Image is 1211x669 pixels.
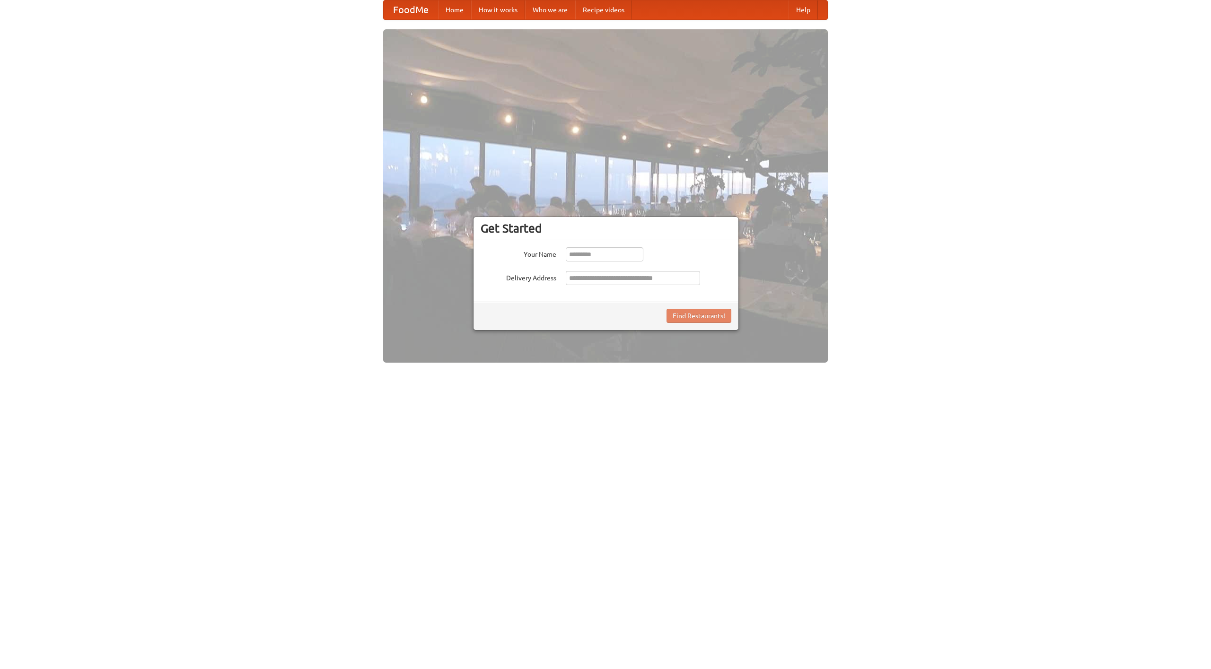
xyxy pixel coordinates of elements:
a: Recipe videos [575,0,632,19]
label: Delivery Address [481,271,556,283]
a: Home [438,0,471,19]
a: FoodMe [384,0,438,19]
a: Who we are [525,0,575,19]
a: Help [789,0,818,19]
h3: Get Started [481,221,731,235]
label: Your Name [481,247,556,259]
button: Find Restaurants! [667,309,731,323]
a: How it works [471,0,525,19]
